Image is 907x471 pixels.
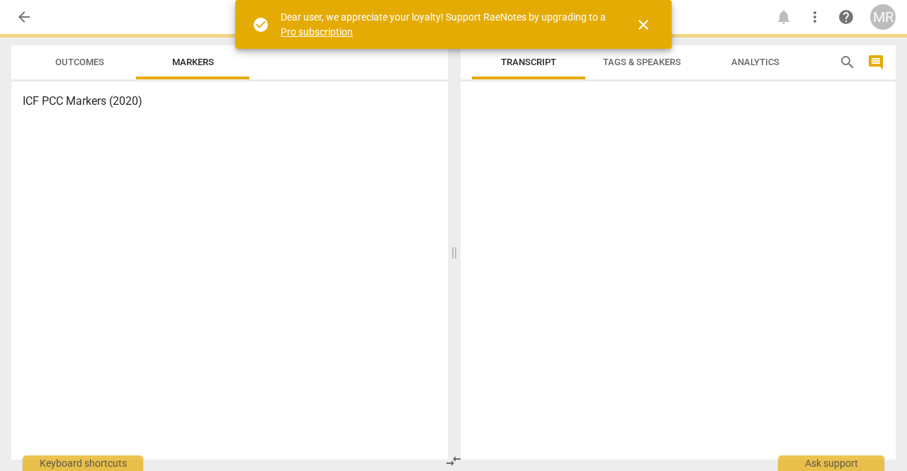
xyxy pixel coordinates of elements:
[731,57,779,67] span: Analytics
[603,57,681,67] span: Tags & Speakers
[172,57,214,67] span: Markers
[867,54,884,71] span: comment
[252,16,269,33] span: check_circle
[806,8,823,25] span: more_vert
[23,93,436,110] h3: ICF PCC Markers (2020)
[626,8,660,42] button: Close
[281,10,609,39] div: Dear user, we appreciate your loyalty! Support RaeNotes by upgrading to a
[281,26,353,38] a: Pro subscription
[55,57,104,67] span: Outcomes
[833,4,859,30] a: Help
[839,54,856,71] span: search
[501,57,556,67] span: Transcript
[836,51,859,74] button: Search
[445,453,462,470] span: compare_arrows
[864,51,887,74] button: Show/Hide comments
[838,8,855,25] span: help
[870,4,896,30] button: MR
[16,8,33,25] span: arrow_back
[778,455,884,471] div: Ask support
[23,455,143,471] div: Keyboard shortcuts
[635,16,652,33] span: close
